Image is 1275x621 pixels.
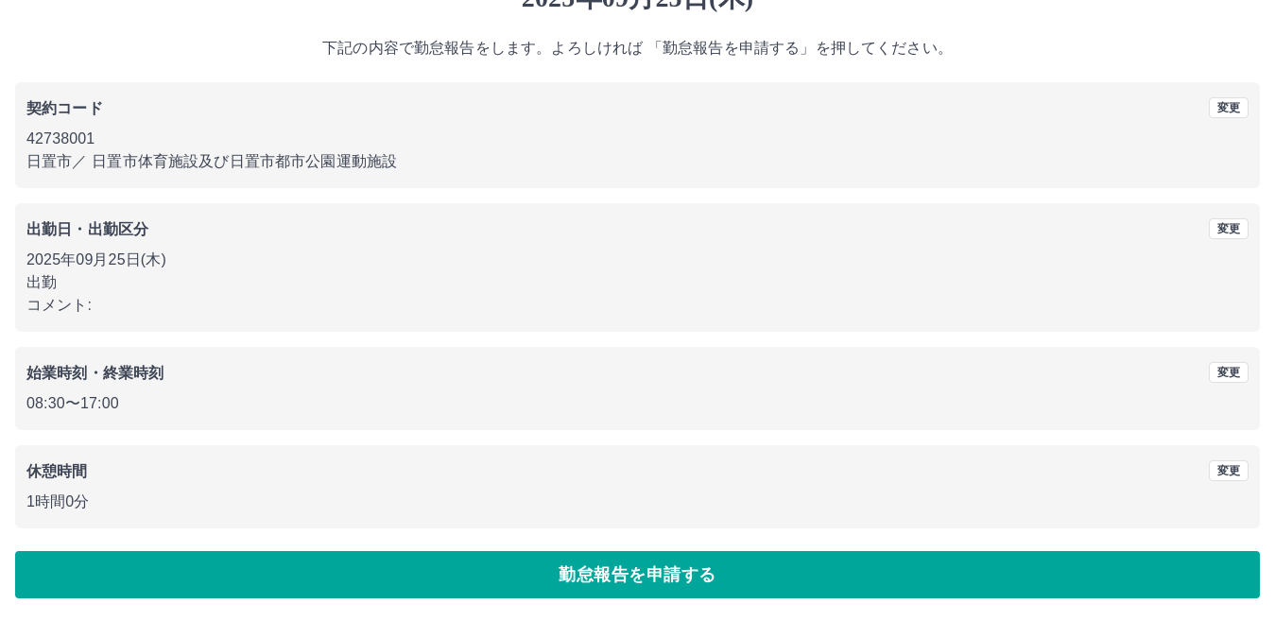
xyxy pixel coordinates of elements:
[26,249,1249,271] p: 2025年09月25日(木)
[26,491,1249,513] p: 1時間0分
[1209,97,1249,118] button: 変更
[26,128,1249,150] p: 42738001
[1209,218,1249,239] button: 変更
[26,392,1249,415] p: 08:30 〜 17:00
[1209,460,1249,481] button: 変更
[26,365,164,381] b: 始業時刻・終業時刻
[15,551,1260,598] button: 勤怠報告を申請する
[26,463,88,479] b: 休憩時間
[26,221,148,237] b: 出勤日・出勤区分
[15,37,1260,60] p: 下記の内容で勤怠報告をします。よろしければ 「勤怠報告を申請する」を押してください。
[1209,362,1249,383] button: 変更
[26,271,1249,294] p: 出勤
[26,100,103,116] b: 契約コード
[26,150,1249,173] p: 日置市 ／ 日置市体育施設及び日置市都市公園運動施設
[26,294,1249,317] p: コメント:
